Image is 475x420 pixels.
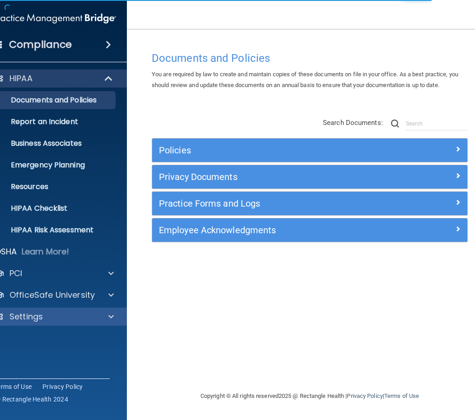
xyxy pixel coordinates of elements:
[9,38,72,51] h4: Compliance
[159,143,461,157] a: Policies
[145,382,475,411] div: Copyright © All rights reserved 2025 @ Rectangle Health | |
[391,120,399,128] img: ic-search.3b580494.png
[9,268,22,279] p: PCI
[159,223,461,237] a: Employee Acknowledgments
[152,71,458,88] span: You are required by law to create and maintain copies of these documents on file in your office. ...
[406,117,468,130] input: Search
[384,392,419,399] a: Terms of Use
[159,145,382,155] h5: Policies
[159,196,461,211] a: Practice Forms and Logs
[159,172,382,182] h5: Privacy Documents
[9,290,95,300] p: OfficeSafe University
[159,225,382,235] h5: Employee Acknowledgments
[9,311,43,322] p: Settings
[152,52,468,64] h4: Documents and Policies
[159,170,461,184] a: Privacy Documents
[9,73,33,84] p: HIPAA
[323,119,383,127] span: Search Documents:
[319,356,464,392] iframe: Drift Widget Chat Controller
[22,246,70,257] p: Learn More!
[159,198,382,208] h5: Practice Forms and Logs
[42,382,83,391] a: Privacy Policy
[347,392,382,399] a: Privacy Policy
